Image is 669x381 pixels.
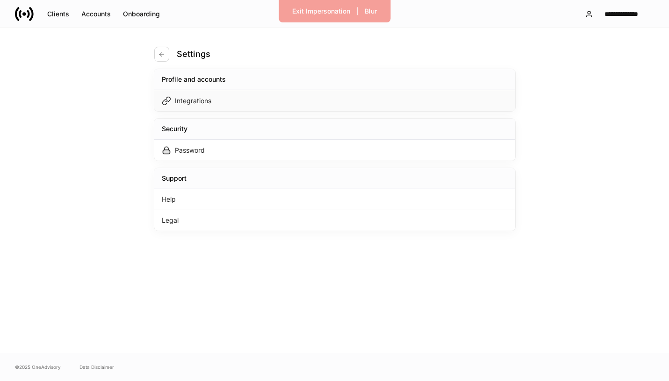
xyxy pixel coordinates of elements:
div: Help [154,189,515,210]
div: Clients [47,9,69,19]
button: Exit Impersonation [286,4,356,19]
div: Security [162,124,187,134]
h4: Settings [177,49,210,60]
button: Clients [41,7,75,21]
button: Blur [359,4,383,19]
div: Exit Impersonation [292,7,350,16]
div: Profile and accounts [162,75,226,84]
div: Support [162,174,187,183]
div: Password [175,146,205,155]
div: Integrations [175,96,211,106]
button: Accounts [75,7,117,21]
div: Onboarding [123,9,160,19]
button: Onboarding [117,7,166,21]
div: Accounts [81,9,111,19]
div: Legal [154,210,515,231]
a: Data Disclaimer [79,363,114,371]
span: © 2025 OneAdvisory [15,363,61,371]
div: Blur [365,7,377,16]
